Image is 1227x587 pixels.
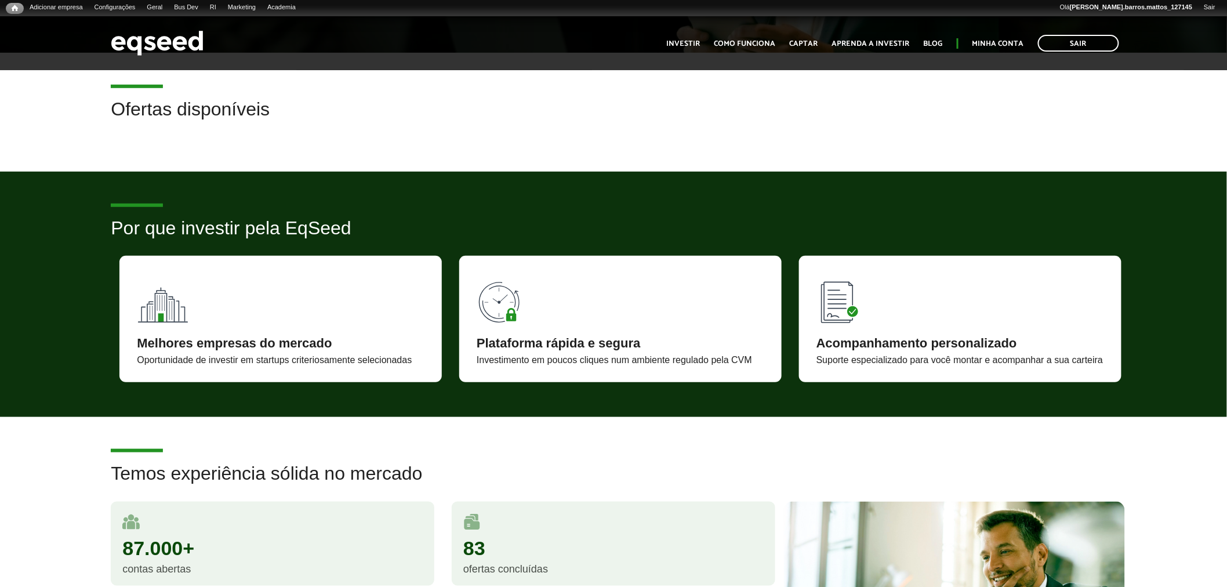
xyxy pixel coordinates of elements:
img: rodadas.svg [463,513,481,531]
img: EqSeed [111,28,204,59]
strong: [PERSON_NAME].barros.mattos_127145 [1070,3,1192,10]
h2: Temos experiência sólida no mercado [111,463,1116,501]
div: Investimento em poucos cliques num ambiente regulado pela CVM [477,356,764,365]
a: Investir [667,40,700,48]
a: Academia [262,3,302,12]
a: Sair [1038,35,1119,52]
div: ofertas concluídas [463,564,764,574]
a: Blog [924,40,943,48]
div: Acompanhamento personalizado [816,337,1104,350]
a: Configurações [89,3,141,12]
a: Sair [1198,3,1221,12]
div: Melhores empresas do mercado [137,337,424,350]
div: Suporte especializado para você montar e acompanhar a sua carteira [816,356,1104,365]
h2: Por que investir pela EqSeed [111,218,1116,256]
a: Aprenda a investir [832,40,910,48]
a: RI [204,3,222,12]
img: 90x90_tempo.svg [477,273,529,325]
a: Bus Dev [168,3,204,12]
a: Minha conta [972,40,1024,48]
div: Plataforma rápida e segura [477,337,764,350]
a: Captar [790,40,818,48]
div: 83 [463,538,764,558]
span: Início [12,4,18,12]
a: Adicionar empresa [24,3,89,12]
a: Início [6,3,24,14]
img: user.svg [122,513,140,531]
img: 90x90_fundos.svg [137,273,189,325]
div: Oportunidade de investir em startups criteriosamente selecionadas [137,356,424,365]
div: contas abertas [122,564,423,574]
a: Geral [141,3,168,12]
img: 90x90_lista.svg [816,273,869,325]
div: 87.000+ [122,538,423,558]
a: Como funciona [714,40,776,48]
a: Marketing [222,3,262,12]
a: Olá[PERSON_NAME].barros.mattos_127145 [1054,3,1198,12]
h2: Ofertas disponíveis [111,99,1116,137]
